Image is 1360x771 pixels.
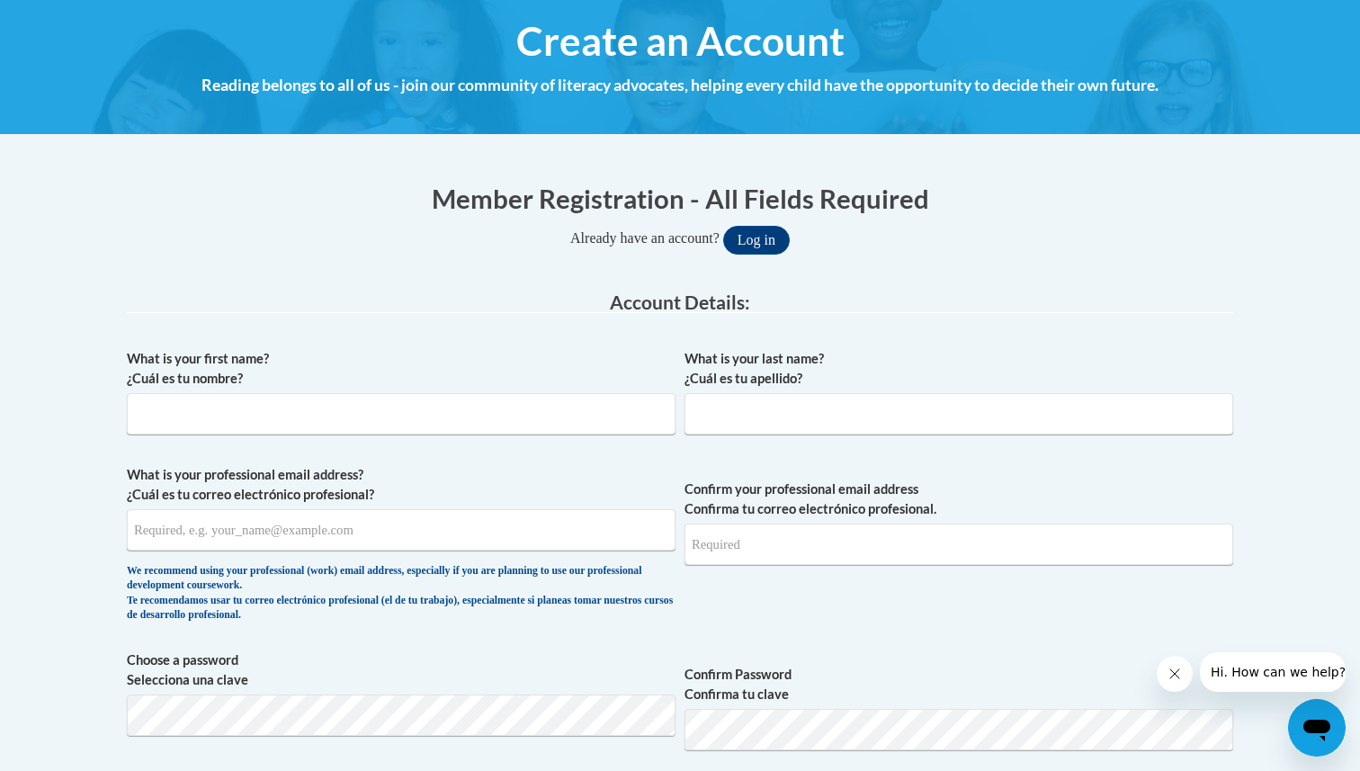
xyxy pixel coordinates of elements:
[127,509,676,551] input: Metadata input
[684,393,1233,435] input: Metadata input
[684,524,1233,565] input: Required
[570,230,720,246] span: Already have an account?
[610,291,750,313] span: Account Details:
[127,349,676,389] label: What is your first name? ¿Cuál es tu nombre?
[516,17,845,65] span: Create an Account
[684,480,1233,519] label: Confirm your professional email address Confirma tu correo electrónico profesional.
[684,665,1233,704] label: Confirm Password Confirma tu clave
[127,74,1233,97] h4: Reading belongs to all of us - join our community of literacy advocates, helping every child have...
[1288,699,1346,757] iframe: Button to launch messaging window
[127,650,676,690] label: Choose a password Selecciona una clave
[1157,656,1193,692] iframe: Close message
[1200,652,1346,692] iframe: Message from company
[127,180,1233,217] h1: Member Registration - All Fields Required
[723,226,790,255] button: Log in
[127,465,676,505] label: What is your professional email address? ¿Cuál es tu correo electrónico profesional?
[127,393,676,435] input: Metadata input
[127,564,676,623] div: We recommend using your professional (work) email address, especially if you are planning to use ...
[684,349,1233,389] label: What is your last name? ¿Cuál es tu apellido?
